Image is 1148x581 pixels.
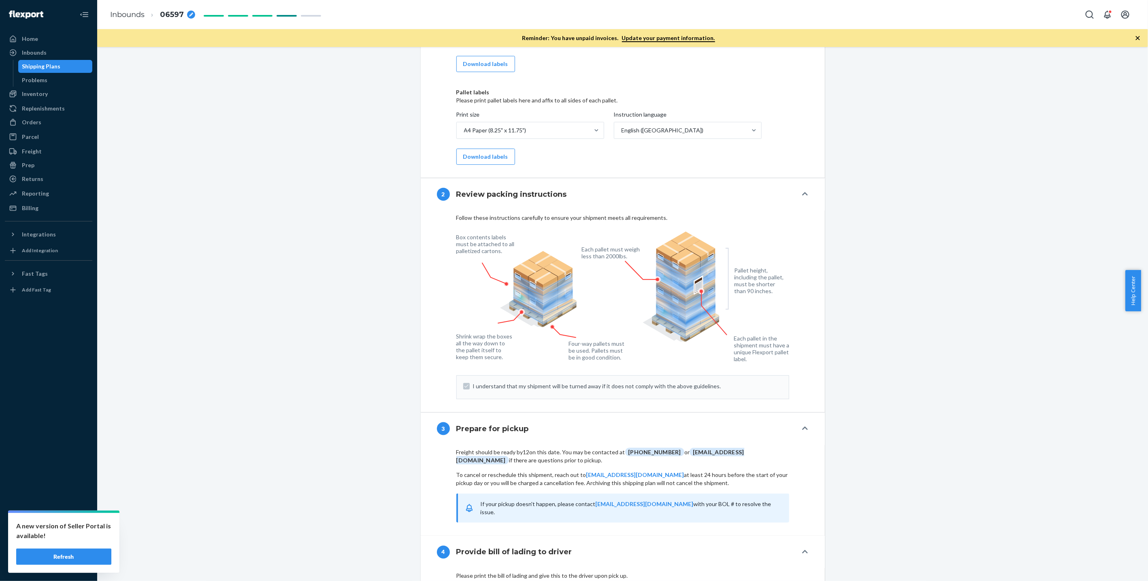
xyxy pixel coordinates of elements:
span: Print size [456,111,480,122]
a: Freight [5,145,92,158]
div: Freight [22,147,42,155]
div: A4 Paper (8.25" x 11.75") [464,126,526,134]
figcaption: Pallet height, including the pallet, must be shorter than 90 inches. [735,267,788,294]
a: Returns [5,172,92,185]
button: Open Search Box [1082,6,1098,23]
div: Freight should be ready by 12 on this date. You may be contacted at or if there are questions pri... [456,448,789,464]
div: Parcel [22,133,39,141]
button: 2Review packing instructions [421,178,825,211]
div: Problems [22,76,48,84]
a: Help Center [5,545,92,558]
div: Please print pallet labels here and affix to all sides of each pallet. [456,96,789,104]
figcaption: Shrink wrap the boxes all the way down to the pallet itself to keep them secure. [456,333,514,360]
a: Parcel [5,130,92,143]
a: Prep [5,159,92,172]
div: Inventory [22,90,48,98]
button: Open account menu [1117,6,1133,23]
div: Integrations [22,230,56,238]
span: Instruction language [614,111,667,122]
button: Help Center [1125,270,1141,311]
div: 2 [437,188,450,201]
a: Orders [5,116,92,129]
span: [EMAIL_ADDRESS][DOMAIN_NAME] [456,448,744,464]
a: Home [5,32,92,45]
span: [PHONE_NUMBER] [625,448,685,456]
input: Print sizeA4 Paper (8.25" x 11.75") [463,126,464,134]
button: Download labels [456,56,515,72]
figcaption: Each pallet must weigh less than 2000lbs. [582,246,642,260]
button: Open notifications [1099,6,1116,23]
ol: breadcrumbs [104,3,202,27]
button: 4Provide bill of lading to driver [421,536,825,568]
figcaption: Each pallet in the shipment must have a unique Flexport pallet label. [734,335,795,362]
div: Shipping Plans [22,62,61,70]
div: Inbounds [22,49,47,57]
div: 4 [437,546,450,559]
h4: Review packing instructions [456,189,567,200]
div: Pallet labels [456,88,789,96]
span: I understand that my shipment will be turned away if it does not comply with the above guidelines. [473,382,782,390]
p: A new version of Seller Portal is available! [16,521,111,541]
div: Replenishments [22,104,65,113]
div: Fast Tags [22,270,48,278]
div: Prep [22,161,34,169]
a: Replenishments [5,102,92,115]
a: [EMAIL_ADDRESS][DOMAIN_NAME] [596,500,694,507]
button: 3Prepare for pickup [421,413,825,445]
a: Inbounds [5,46,92,59]
div: Add Fast Tag [22,286,51,293]
div: Returns [22,175,43,183]
div: Add Integration [22,247,58,254]
a: Billing [5,202,92,215]
a: Inbounds [110,10,145,19]
img: Flexport logo [9,11,43,19]
a: Add Fast Tag [5,283,92,296]
a: [EMAIL_ADDRESS][DOMAIN_NAME] [586,471,684,478]
a: Inventory [5,87,92,100]
div: Home [22,35,38,43]
input: I understand that my shipment will be turned away if it does not comply with the above guidelines. [463,383,470,389]
span: 06597 [160,10,184,20]
button: Integrations [5,228,92,241]
input: Instruction languageEnglish ([GEOGRAPHIC_DATA]) [621,126,622,134]
a: Problems [18,74,93,87]
span: If your pickup doesn't happen, please contact with your BOL # to resolve the issue. [481,500,771,515]
div: Orders [22,118,41,126]
div: 3 [437,422,450,435]
p: Reminder: You have unpaid invoices. [522,34,715,42]
figcaption: Box contents labels must be attached to all palletized cartons. [456,234,517,254]
a: Update your payment information. [622,34,715,42]
div: Reporting [22,189,49,198]
button: Close Navigation [76,6,92,23]
button: Refresh [16,549,111,565]
h4: Provide bill of lading to driver [456,547,572,558]
p: Please print the bill of lading and give this to the driver upon pick up. [456,572,789,580]
a: Add Integration [5,244,92,257]
h4: Prepare for pickup [456,424,529,434]
div: Billing [22,204,38,212]
button: Download labels [456,149,515,165]
figcaption: Four-way pallets must be used. Pallets must be in good condition. [569,340,625,361]
a: Talk to Support [5,531,92,544]
button: Give Feedback [5,558,92,571]
div: English ([GEOGRAPHIC_DATA]) [622,126,704,134]
a: Reporting [5,187,92,200]
a: Shipping Plans [18,60,93,73]
div: Follow these instructions carefully to ensure your shipment meets all requirements. [456,214,789,222]
div: To cancel or reschedule this shipment, reach out to at least 24 hours before the start of your pi... [456,464,789,494]
button: Fast Tags [5,267,92,280]
a: Settings [5,517,92,530]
